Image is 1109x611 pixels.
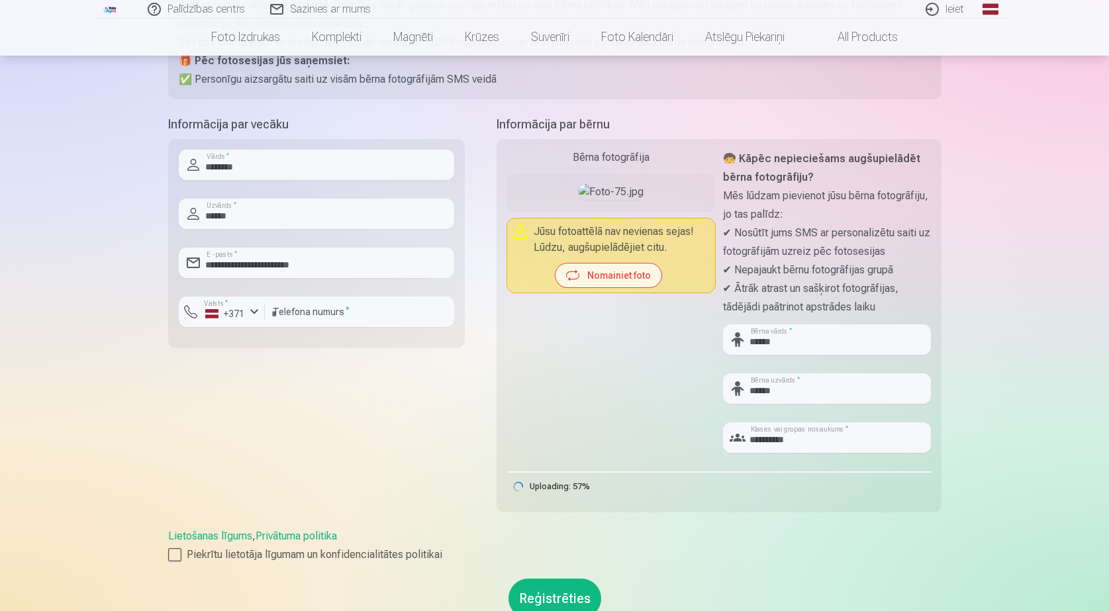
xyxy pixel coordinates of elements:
a: Lietošanas līgums [168,530,252,542]
strong: 🎁 Pēc fotosesijas jūs saņemsiet: [179,54,350,67]
a: Privātuma politika [256,530,337,542]
label: Valsts [200,299,232,308]
div: , [168,528,941,563]
a: Foto kalendāri [585,19,689,56]
p: Jūsu fotoattēlā nav nevienas sejas! Lūdzu, augšupielādējiet citu. [534,224,710,256]
p: Mēs lūdzam pievienot jūsu bērna fotogrāfiju, jo tas palīdz: [723,187,931,224]
p: ✔ Ātrāk atrast un sašķirot fotogrāfijas, tādējādi paātrinot apstrādes laiku [723,279,931,316]
div: Uploading: 57% [530,483,590,491]
a: Magnēti [377,19,449,56]
a: Komplekti [296,19,377,56]
a: Suvenīri [515,19,585,56]
div: Uploading [507,471,593,502]
div: Bērna fotogrāfija [507,150,715,165]
strong: 🧒 Kāpēc nepieciešams augšupielādēt bērna fotogrāfiju? [723,152,920,183]
a: Krūzes [449,19,515,56]
div: 57% [507,471,749,473]
a: All products [800,19,914,56]
a: Foto izdrukas [195,19,296,56]
p: ✅ Personīgu aizsargātu saiti uz visām bērna fotogrāfijām SMS veidā [179,70,931,89]
p: ✔ Nosūtīt jums SMS ar personalizētu saiti uz fotogrāfijām uzreiz pēc fotosesijas [723,224,931,261]
div: +371 [205,307,245,320]
button: Valsts*+371 [179,297,265,327]
img: /fa1 [103,5,118,13]
img: Foto-75.jpg [579,184,644,200]
h5: Informācija par vecāku [168,115,465,134]
p: ✔ Nepajaukt bērnu fotogrāfijas grupā [723,261,931,279]
button: Nomainiet foto [555,263,661,287]
a: Atslēgu piekariņi [689,19,800,56]
label: Piekrītu lietotāja līgumam un konfidencialitātes politikai [168,547,941,563]
h5: Informācija par bērnu [497,115,941,134]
